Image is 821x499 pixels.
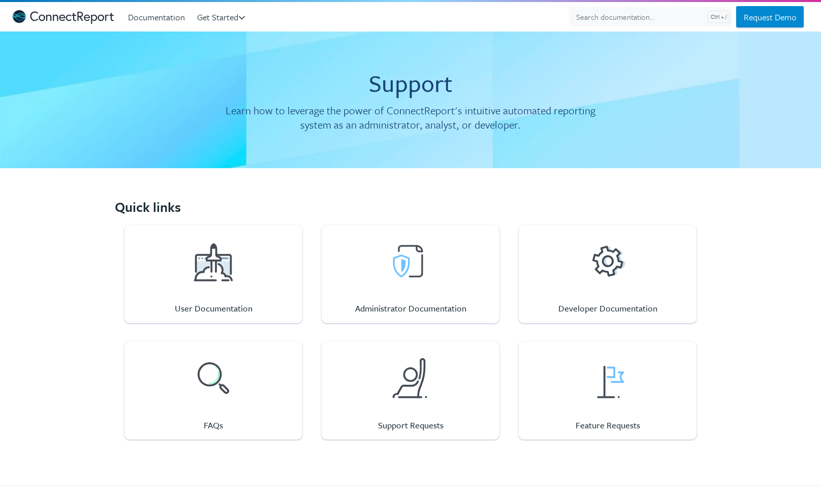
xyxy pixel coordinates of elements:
[322,341,499,440] a: Support Requests
[128,8,193,26] a: Documentation
[576,420,640,431] h4: Feature Requests
[124,341,302,440] a: FAQs
[188,420,239,431] h4: FAQs
[519,225,696,323] a: Developer Documentation
[115,184,706,216] h3: Quick links
[378,420,444,431] h4: Support Requests
[570,7,732,26] input: Search documentation...
[175,303,252,314] h4: User Documentation
[12,10,114,24] img: connectreport-logo-dark.svg
[736,6,804,27] a: Request Demo
[519,341,696,440] a: Feature Requests
[558,303,657,314] h4: Developer Documentation
[87,68,734,98] h1: Support
[12,7,114,26] a: ConnectReport Support
[355,303,466,314] h4: Administrator Documentation
[124,225,302,323] a: User Documentation
[197,8,252,26] a: Get Started
[215,103,606,132] h2: Learn how to leverage the power of ConnectReport's intuitive automated reporting system as an adm...
[322,225,499,323] a: Administrator Documentation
